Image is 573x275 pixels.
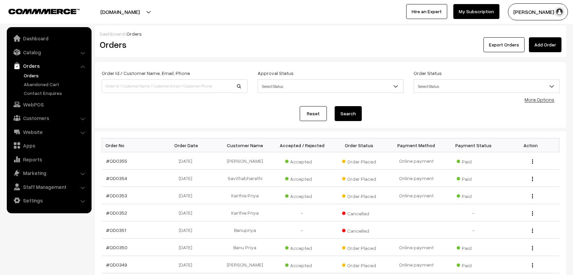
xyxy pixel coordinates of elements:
button: [PERSON_NAME] M… [508,3,568,20]
span: Order Placed [342,243,376,252]
td: Karthie Priya [216,204,274,221]
td: [DATE] [159,170,216,187]
th: Action [502,138,559,152]
label: Order Status [414,70,442,77]
span: Select Status [258,79,403,93]
td: Online payment [388,239,445,256]
button: [DOMAIN_NAME] [77,3,163,20]
td: [DATE] [159,221,216,239]
span: Select Status [258,80,403,92]
span: Select Status [414,79,559,93]
td: - [445,204,502,221]
a: Website [8,126,89,138]
td: - [445,221,502,239]
button: Export Orders [483,37,525,52]
td: - [273,221,331,239]
a: Orders [8,60,89,72]
a: Orders [22,72,89,79]
td: [DATE] [159,239,216,256]
a: Catalog [8,46,89,58]
td: [PERSON_NAME] [216,256,274,273]
th: Order No [102,138,159,152]
span: Accepted [285,156,319,165]
th: Order Date [159,138,216,152]
img: Menu [532,211,533,216]
td: Online payment [388,256,445,273]
span: Accepted [285,243,319,252]
th: Payment Method [388,138,445,152]
span: Paid [457,260,491,269]
label: Approval Status [258,70,294,77]
th: Payment Status [445,138,502,152]
span: Order Placed [342,156,376,165]
span: Cancelled [342,225,376,234]
span: Order Placed [342,191,376,200]
input: Order Id / Customer Name / Customer Email / Customer Phone [102,79,248,93]
a: #OD0355 [106,158,127,164]
span: Paid [457,156,491,165]
div: / [100,30,561,37]
a: #OD0350 [106,244,127,250]
td: [PERSON_NAME] [216,152,274,170]
a: #OD0353 [106,193,127,198]
a: Apps [8,139,89,152]
a: Hire an Expert [406,4,447,19]
a: Staff Management [8,181,89,193]
a: #OD0349 [106,262,127,268]
a: Dashboard [100,31,124,37]
td: Banupriya [216,221,274,239]
h2: Orders [100,39,247,50]
a: Abandoned Cart [22,81,89,88]
span: Paid [457,243,491,252]
img: Menu [532,159,533,164]
a: Customers [8,112,89,124]
span: Cancelled [342,208,376,217]
td: Savithabharathi [216,170,274,187]
th: Accepted / Rejected [273,138,331,152]
button: Search [335,106,362,121]
a: Add Order [529,37,561,52]
span: Paid [457,191,491,200]
a: Dashboard [8,32,89,44]
td: Online payment [388,152,445,170]
img: Menu [532,263,533,268]
a: Reset [300,106,327,121]
a: Reports [8,153,89,165]
a: WebPOS [8,98,89,111]
td: [DATE] [159,152,216,170]
td: Karthie Priya [216,187,274,204]
a: #OD0354 [106,175,127,181]
td: Online payment [388,187,445,204]
span: Orders [126,31,142,37]
a: Marketing [8,167,89,179]
a: Contact Enquires [22,90,89,97]
span: Paid [457,174,491,182]
img: COMMMERCE [8,9,80,14]
span: Accepted [285,191,319,200]
img: Menu [532,177,533,181]
span: Accepted [285,174,319,182]
th: Customer Name [216,138,274,152]
td: [DATE] [159,256,216,273]
span: Accepted [285,260,319,269]
td: Banu Priya [216,239,274,256]
img: user [554,7,565,17]
span: Order Placed [342,174,376,182]
td: [DATE] [159,204,216,221]
img: Menu [532,246,533,250]
span: Order Placed [342,260,376,269]
a: #OD0352 [106,210,127,216]
a: COMMMERCE [8,7,68,15]
td: - [273,204,331,221]
label: Order Id / Customer Name, Email, Phone [102,70,190,77]
a: #OD0351 [106,227,126,233]
a: My Subscription [453,4,499,19]
td: [DATE] [159,187,216,204]
th: Order Status [331,138,388,152]
a: More Options [525,97,554,102]
img: Menu [532,229,533,233]
img: Menu [532,194,533,198]
a: Settings [8,194,89,207]
span: Select Status [414,80,559,92]
td: Online payment [388,170,445,187]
